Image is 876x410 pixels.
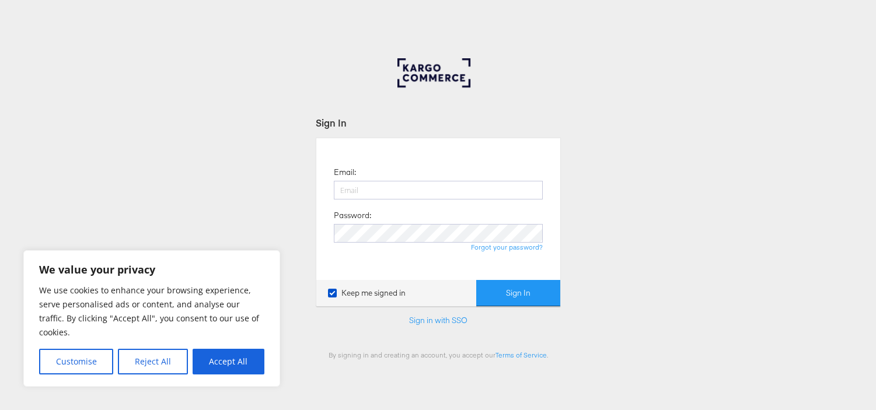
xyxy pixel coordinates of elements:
label: Keep me signed in [328,288,406,299]
p: We value your privacy [39,262,264,276]
div: Sign In [316,116,561,129]
button: Customise [39,349,113,374]
a: Sign in with SSO [409,315,467,325]
label: Email: [334,167,356,178]
button: Sign In [476,280,560,306]
div: We value your privacy [23,250,280,387]
a: Terms of Service [495,351,547,359]
div: By signing in and creating an account, you accept our . [316,351,561,359]
p: We use cookies to enhance your browsing experience, serve personalised ads or content, and analys... [39,283,264,339]
label: Password: [334,210,371,221]
button: Reject All [118,349,187,374]
button: Accept All [193,349,264,374]
input: Email [334,181,543,199]
a: Forgot your password? [471,243,543,251]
